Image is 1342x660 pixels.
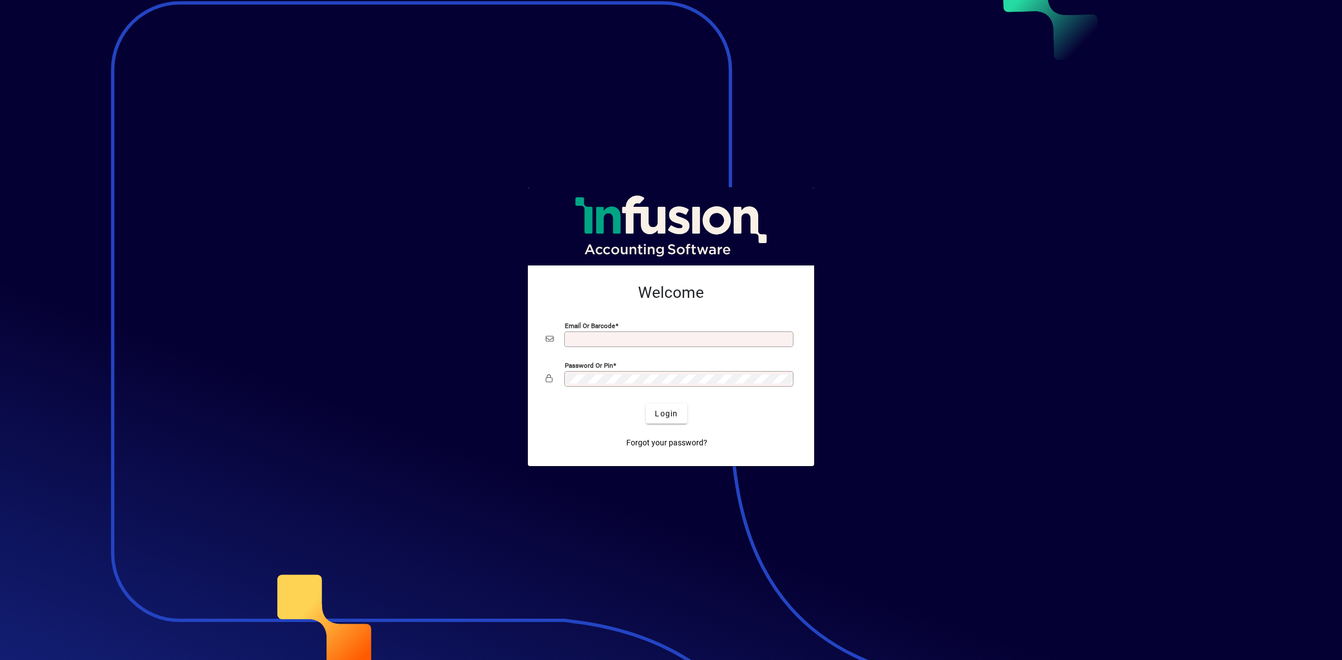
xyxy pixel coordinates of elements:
[655,408,678,420] span: Login
[546,283,796,302] h2: Welcome
[565,362,613,369] mat-label: Password or Pin
[626,437,707,449] span: Forgot your password?
[646,403,687,424] button: Login
[622,433,712,453] a: Forgot your password?
[565,322,615,330] mat-label: Email or Barcode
